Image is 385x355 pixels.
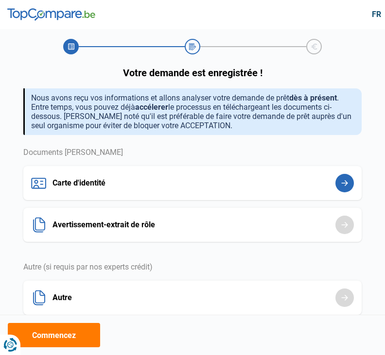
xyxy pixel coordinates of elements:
button: Carte d'identité [23,166,362,200]
img: TopCompare.be [7,8,95,21]
div: Documents [PERSON_NAME] [23,147,362,166]
strong: dès à présent [289,93,337,102]
p: Nous avons reçu vos informations et allons analyser votre demande de prêt . Entre temps, vous pou... [31,93,354,130]
strong: accélerer [135,102,168,112]
button: Avertissement-extrait de rôle [23,208,362,242]
button: Commencez [8,323,100,347]
div: Autre (si requis par nos experts crédit) [23,250,362,281]
h1: Votre demande est enregistrée ! [23,67,362,79]
button: Autre [23,281,362,315]
div: fr [366,10,378,19]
